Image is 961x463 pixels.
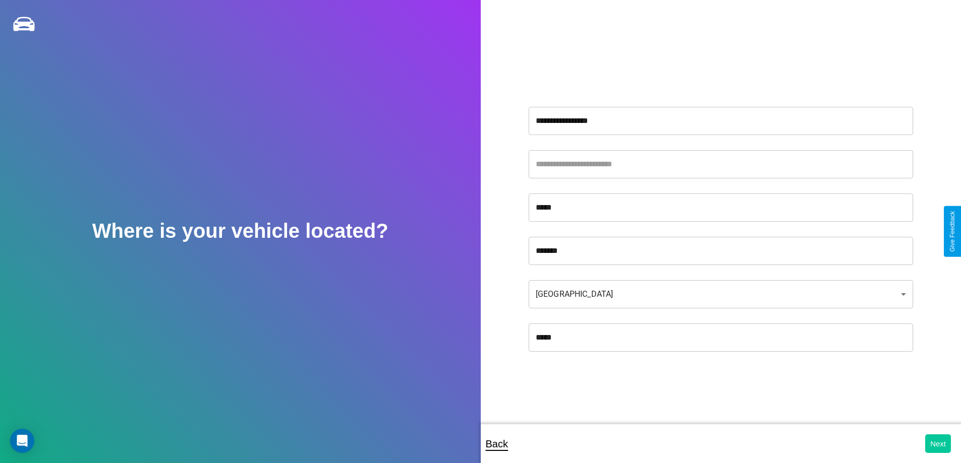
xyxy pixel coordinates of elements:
[486,435,508,453] p: Back
[10,429,34,453] div: Open Intercom Messenger
[529,280,913,308] div: [GEOGRAPHIC_DATA]
[925,434,951,453] button: Next
[949,211,956,252] div: Give Feedback
[92,220,388,242] h2: Where is your vehicle located?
